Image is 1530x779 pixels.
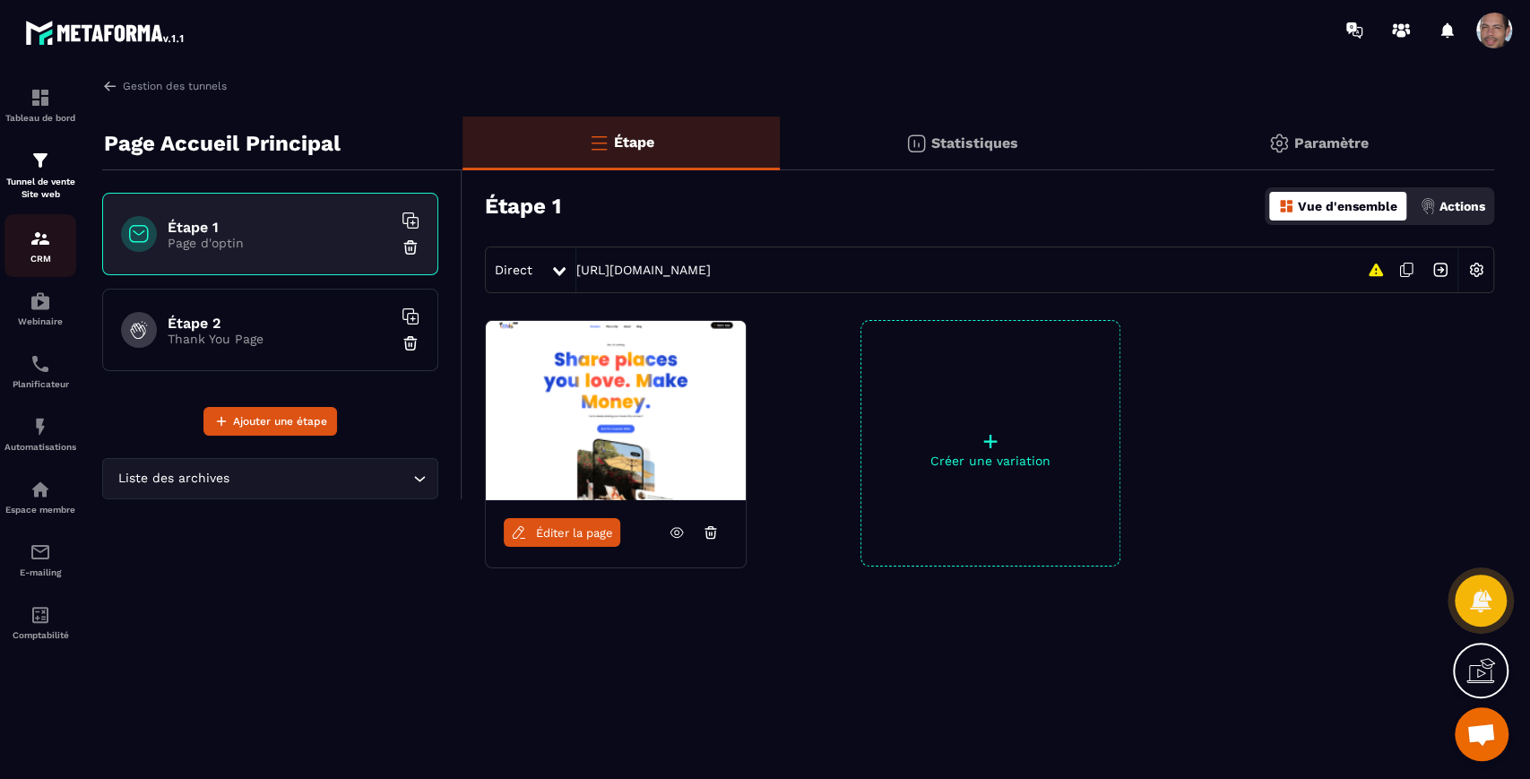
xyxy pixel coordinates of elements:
img: setting-w.858f3a88.svg [1459,253,1493,287]
p: Vue d'ensemble [1298,199,1397,213]
img: stats.20deebd0.svg [905,133,927,154]
p: Thank You Page [168,332,392,346]
img: arrow [102,78,118,94]
button: Ajouter une étape [203,407,337,436]
a: Éditer la page [504,518,620,547]
a: emailemailE-mailing [4,528,76,591]
img: automations [30,479,51,500]
p: + [861,428,1119,454]
img: logo [25,16,186,48]
p: Étape [614,134,654,151]
p: Paramètre [1294,134,1369,151]
a: automationsautomationsWebinaire [4,277,76,340]
a: formationformationTunnel de vente Site web [4,136,76,214]
a: formationformationTableau de bord [4,74,76,136]
img: image [486,321,746,500]
p: Planificateur [4,379,76,389]
p: Créer une variation [861,454,1119,468]
div: Search for option [102,458,438,499]
a: accountantaccountantComptabilité [4,591,76,653]
img: accountant [30,604,51,626]
span: Liste des archives [114,469,233,489]
p: Espace membre [4,505,76,515]
img: email [30,541,51,563]
p: Tunnel de vente Site web [4,176,76,201]
a: automationsautomationsAutomatisations [4,402,76,465]
img: bars-o.4a397970.svg [588,132,609,153]
div: Ouvrir le chat [1455,707,1508,761]
a: [URL][DOMAIN_NAME] [576,263,711,277]
p: Webinaire [4,316,76,326]
img: formation [30,228,51,249]
span: Direct [495,263,532,277]
h6: Étape 1 [168,219,392,236]
a: schedulerschedulerPlanificateur [4,340,76,402]
p: Comptabilité [4,630,76,640]
p: E-mailing [4,567,76,577]
input: Search for option [233,469,409,489]
img: setting-gr.5f69749f.svg [1268,133,1290,154]
p: Automatisations [4,442,76,452]
img: dashboard-orange.40269519.svg [1278,198,1294,214]
img: formation [30,150,51,171]
img: arrow-next.bcc2205e.svg [1423,253,1457,287]
a: Gestion des tunnels [102,78,227,94]
p: Page d'optin [168,236,392,250]
img: trash [402,238,419,256]
p: CRM [4,254,76,264]
h6: Étape 2 [168,315,392,332]
img: automations [30,416,51,437]
h3: Étape 1 [485,194,561,219]
span: Ajouter une étape [233,412,327,430]
img: scheduler [30,353,51,375]
img: actions.d6e523a2.png [1420,198,1436,214]
img: automations [30,290,51,312]
a: formationformationCRM [4,214,76,277]
a: automationsautomationsEspace membre [4,465,76,528]
p: Statistiques [931,134,1018,151]
p: Tableau de bord [4,113,76,123]
img: formation [30,87,51,108]
span: Éditer la page [536,526,613,540]
p: Page Accueil Principal [104,126,341,161]
img: trash [402,334,419,352]
p: Actions [1439,199,1485,213]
